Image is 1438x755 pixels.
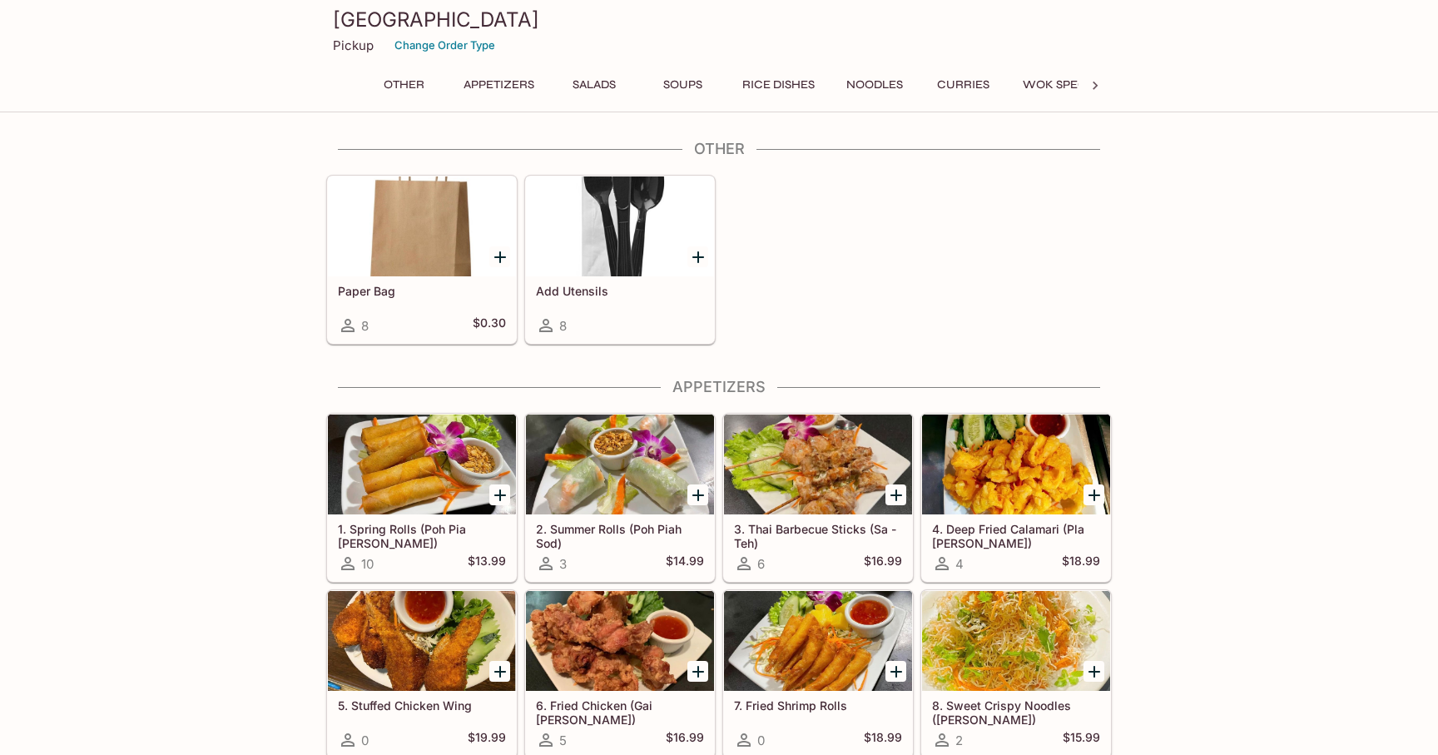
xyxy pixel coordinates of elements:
p: Pickup [333,37,374,53]
span: 2 [955,733,963,748]
button: Add 1. Spring Rolls (Poh Pia Tod) [489,484,510,505]
button: Add 2. Summer Rolls (Poh Piah Sod) [687,484,708,505]
span: 3 [559,556,567,572]
a: Add Utensils8 [525,176,715,344]
button: Curries [925,73,1000,97]
div: 8. Sweet Crispy Noodles (Mee Krob) [922,591,1110,691]
div: Add Utensils [526,176,714,276]
h5: $13.99 [468,554,506,574]
button: Salads [557,73,632,97]
button: Noodles [837,73,912,97]
h5: Paper Bag [338,284,506,298]
h4: Appetizers [326,378,1112,396]
span: 5 [559,733,567,748]
div: 6. Fried Chicken (Gai Tod) [526,591,714,691]
h5: $19.99 [468,730,506,750]
span: 8 [559,318,567,334]
h5: $18.99 [864,730,902,750]
div: 4. Deep Fried Calamari (Pla Meuk Tod) [922,415,1110,514]
button: Add 3. Thai Barbecue Sticks (Sa - Teh) [885,484,906,505]
h3: [GEOGRAPHIC_DATA] [333,7,1105,32]
h5: 3. Thai Barbecue Sticks (Sa - Teh) [734,522,902,549]
span: 0 [757,733,765,748]
button: Add 8. Sweet Crispy Noodles (Mee Krob) [1083,661,1104,682]
button: Soups [645,73,720,97]
span: 0 [361,733,369,748]
button: Add 5. Stuffed Chicken Wing [489,661,510,682]
h5: 8. Sweet Crispy Noodles ([PERSON_NAME]) [932,698,1100,726]
h5: 5. Stuffed Chicken Wing [338,698,506,713]
button: Add 4. Deep Fried Calamari (Pla Meuk Tod) [1083,484,1104,505]
a: Paper Bag8$0.30 [327,176,517,344]
div: 7. Fried Shrimp Rolls [724,591,912,691]
button: Other [366,73,441,97]
div: 1. Spring Rolls (Poh Pia Tod) [328,415,516,514]
div: 2. Summer Rolls (Poh Piah Sod) [526,415,714,514]
button: Add Paper Bag [489,246,510,267]
a: 1. Spring Rolls (Poh Pia [PERSON_NAME])10$13.99 [327,414,517,582]
h5: $14.99 [666,554,704,574]
h5: $0.30 [473,315,506,335]
div: Paper Bag [328,176,516,276]
h4: Other [326,140,1112,158]
h5: $16.99 [666,730,704,750]
a: 4. Deep Fried Calamari (Pla [PERSON_NAME])4$18.99 [921,414,1111,582]
a: 3. Thai Barbecue Sticks (Sa - Teh)6$16.99 [723,414,913,582]
button: Change Order Type [387,32,503,58]
span: 6 [757,556,765,572]
button: Add 7. Fried Shrimp Rolls [885,661,906,682]
h5: 6. Fried Chicken (Gai [PERSON_NAME]) [536,698,704,726]
button: Add 6. Fried Chicken (Gai Tod) [687,661,708,682]
h5: $15.99 [1063,730,1100,750]
h5: 4. Deep Fried Calamari (Pla [PERSON_NAME]) [932,522,1100,549]
div: 3. Thai Barbecue Sticks (Sa - Teh) [724,415,912,514]
button: Wok Specialties [1014,73,1137,97]
button: Add Add Utensils [687,246,708,267]
span: 4 [955,556,964,572]
span: 10 [361,556,374,572]
h5: 1. Spring Rolls (Poh Pia [PERSON_NAME]) [338,522,506,549]
div: 5. Stuffed Chicken Wing [328,591,516,691]
h5: 2. Summer Rolls (Poh Piah Sod) [536,522,704,549]
h5: $16.99 [864,554,902,574]
button: Rice Dishes [733,73,824,97]
h5: $18.99 [1062,554,1100,574]
span: 8 [361,318,369,334]
h5: 7. Fried Shrimp Rolls [734,698,902,713]
h5: Add Utensils [536,284,704,298]
button: Appetizers [454,73,543,97]
a: 2. Summer Rolls (Poh Piah Sod)3$14.99 [525,414,715,582]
